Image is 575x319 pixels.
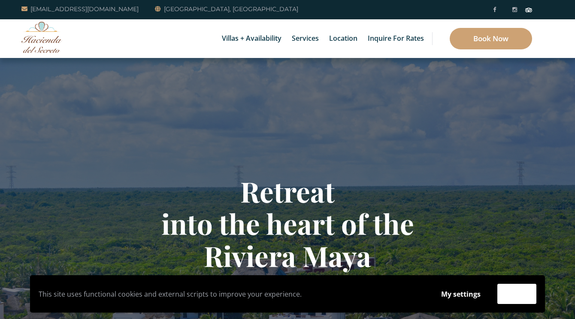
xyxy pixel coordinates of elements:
[363,19,428,58] a: Inquire for Rates
[497,284,536,304] button: Accept
[433,284,489,304] button: My settings
[21,4,139,14] a: [EMAIL_ADDRESS][DOMAIN_NAME]
[450,28,532,49] a: Book Now
[525,8,532,12] img: Tripadvisor_logomark.svg
[218,19,286,58] a: Villas + Availability
[39,288,424,301] p: This site uses functional cookies and external scripts to improve your experience.
[155,4,298,14] a: [GEOGRAPHIC_DATA], [GEOGRAPHIC_DATA]
[287,19,323,58] a: Services
[36,175,539,272] h1: Retreat into the heart of the Riviera Maya
[21,21,62,53] img: Awesome Logo
[325,19,362,58] a: Location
